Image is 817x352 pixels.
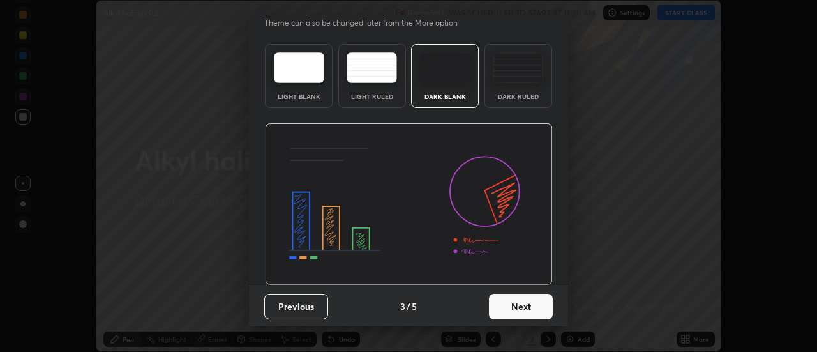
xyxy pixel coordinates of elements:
div: Light Blank [273,93,324,100]
p: Theme can also be changed later from the More option [264,17,471,29]
img: darkThemeBanner.d06ce4a2.svg [265,123,553,286]
img: lightRuledTheme.5fabf969.svg [347,52,397,83]
div: Light Ruled [347,93,398,100]
img: lightTheme.e5ed3b09.svg [274,52,324,83]
h4: / [407,300,410,313]
img: darkRuledTheme.de295e13.svg [493,52,543,83]
button: Next [489,294,553,319]
h4: 5 [412,300,417,313]
img: darkTheme.f0cc69e5.svg [420,52,470,83]
div: Dark Blank [419,93,470,100]
h4: 3 [400,300,405,313]
div: Dark Ruled [493,93,544,100]
button: Previous [264,294,328,319]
